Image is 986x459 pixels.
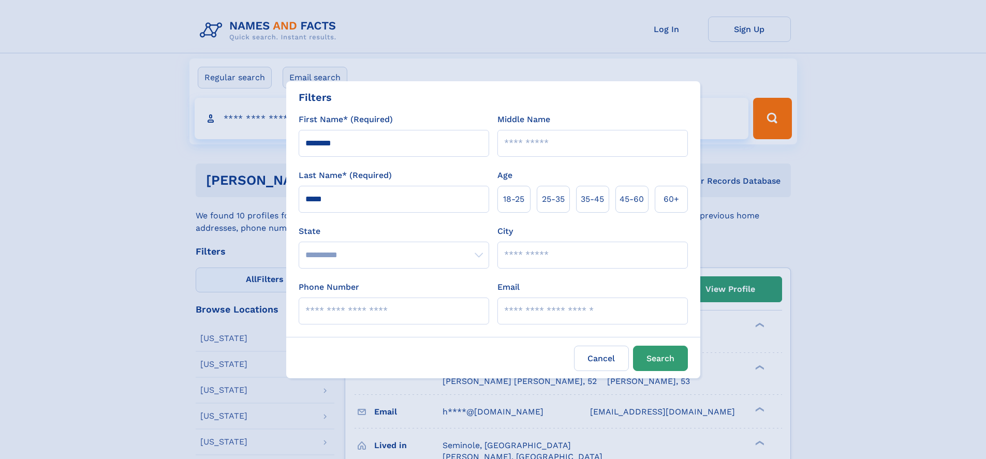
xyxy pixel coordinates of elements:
span: 18‑25 [503,193,524,205]
span: 60+ [664,193,679,205]
label: Email [497,281,520,293]
label: Age [497,169,512,182]
label: Phone Number [299,281,359,293]
label: First Name* (Required) [299,113,393,126]
label: Middle Name [497,113,550,126]
label: State [299,225,489,238]
span: 35‑45 [581,193,604,205]
label: Cancel [574,346,629,371]
label: City [497,225,513,238]
span: 25‑35 [542,193,565,205]
div: Filters [299,90,332,105]
label: Last Name* (Required) [299,169,392,182]
span: 45‑60 [620,193,644,205]
button: Search [633,346,688,371]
